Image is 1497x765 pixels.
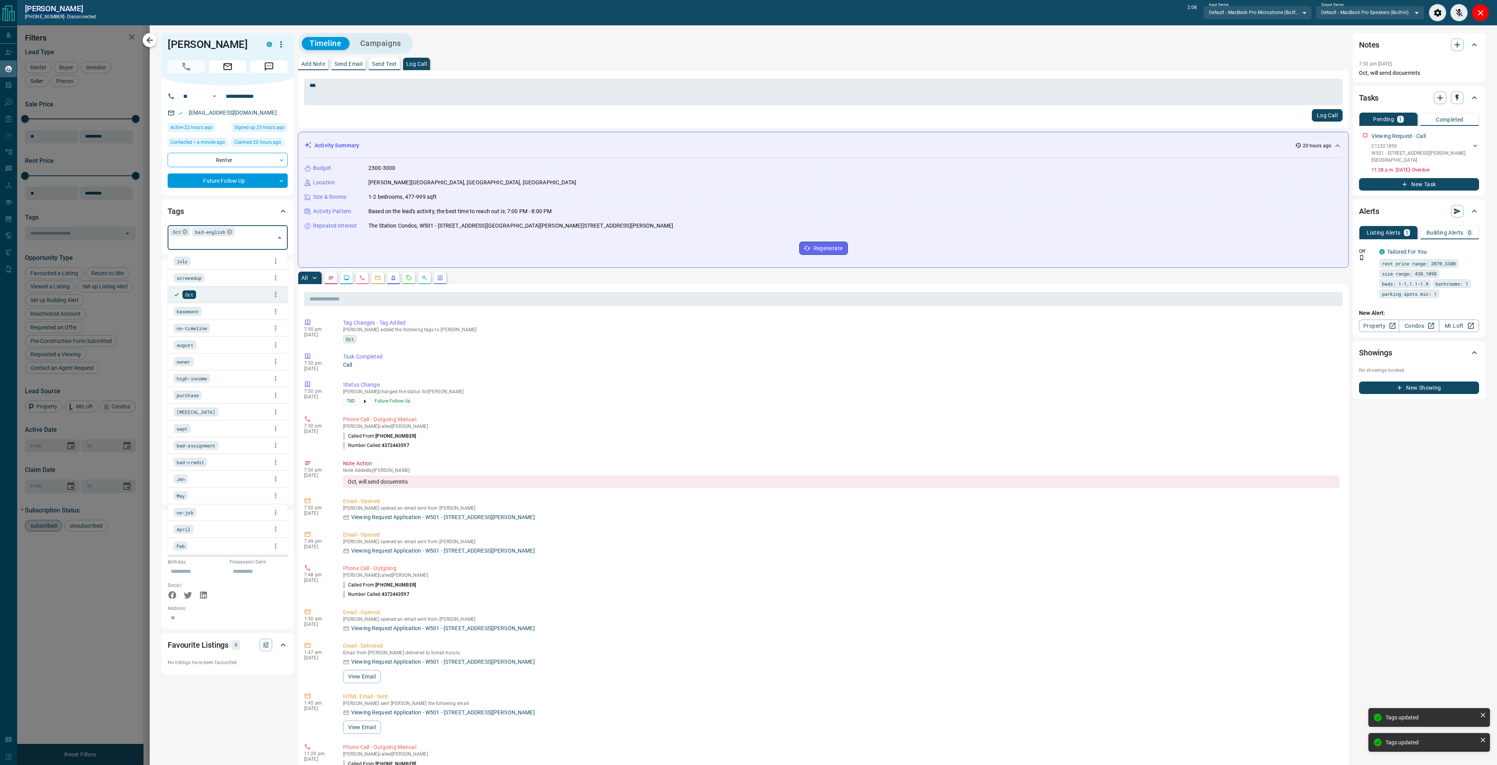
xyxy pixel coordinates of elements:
[1436,117,1463,122] p: Completed
[343,353,1340,361] p: Task Completed
[170,124,212,131] span: Active 22 hours ago
[304,706,331,711] p: [DATE]
[304,394,331,399] p: [DATE]
[304,473,331,478] p: [DATE]
[304,751,331,756] p: 11:29 pm
[168,38,255,51] h1: [PERSON_NAME]
[304,332,331,337] p: [DATE]
[1472,4,1489,21] div: Close
[1382,290,1437,298] span: parking spots min: 1
[304,650,331,655] p: 1:47 am
[390,275,396,281] svg: Listing Alerts
[1359,88,1479,107] div: Tasks
[382,443,409,448] span: 4372443597
[232,123,288,134] div: Mon Aug 11 2025
[1382,280,1428,288] span: beds: 1-1,1.1-1.9
[351,547,535,555] p: Viewing Request Application - W501 - [STREET_ADDRESS][PERSON_NAME]
[343,468,1340,473] p: Note Added by [PERSON_NAME]
[168,558,226,565] p: Birthday:
[304,327,331,332] p: 7:50 pm
[234,124,285,131] span: Signed up 23 hours ago
[178,110,183,116] svg: Email Valid
[359,275,365,281] svg: Calls
[343,617,1340,622] p: [PERSON_NAME] opened an email sent from [PERSON_NAME]
[343,361,1340,369] p: Call
[1359,178,1479,191] button: New Task
[168,659,288,666] p: No listings have been favourited
[1399,117,1402,122] p: 1
[1382,260,1456,267] span: rent price range: 2070,3300
[170,228,190,236] div: Oct
[343,608,1340,617] p: Email - Opened
[1371,150,1471,164] p: W501 - [STREET_ADDRESS][PERSON_NAME] , [GEOGRAPHIC_DATA]
[351,708,535,717] p: Viewing Request Application - W501 - [STREET_ADDRESS][PERSON_NAME]
[1303,142,1331,149] p: 20 hours ago
[351,624,535,632] p: Viewing Request Application - W501 - [STREET_ADDRESS][PERSON_NAME]
[1359,248,1375,255] p: Off
[368,164,395,172] p: 2300-3000
[1371,166,1479,173] p: 11:28 p.m. [DATE] - Overdue
[304,578,331,583] p: [DATE]
[1359,92,1378,104] h2: Tasks
[368,207,552,216] p: Based on the lead's activity, the best time to reach out is: 7:00 PM - 8:00 PM
[343,442,409,449] p: Number Called:
[346,335,354,343] span: Oct
[1316,6,1424,19] div: Default - MacBook Pro Speakers (Built-in)
[1450,4,1468,21] div: Unmute
[1367,230,1401,235] p: Listing Alerts
[173,228,181,236] span: Oct
[1359,346,1392,359] h2: Showings
[343,642,1340,650] p: Email - Delivered
[177,307,199,315] span: basement
[343,751,1340,757] p: [PERSON_NAME] called [PERSON_NAME]
[1435,280,1468,288] span: bathrooms: 1
[1359,343,1479,362] div: Showings
[195,228,225,236] span: bad-english
[177,408,216,416] span: [MEDICAL_DATA]
[313,193,347,201] p: Size & Rooms
[1371,141,1479,165] div: C12321859W501 - [STREET_ADDRESS][PERSON_NAME],[GEOGRAPHIC_DATA]
[168,60,205,73] span: Call
[177,492,185,500] span: May
[177,458,204,466] span: bad-credit
[209,60,246,73] span: Email
[304,423,331,429] p: 7:50 pm
[177,425,188,433] span: sept
[304,544,331,549] p: [DATE]
[1405,230,1409,235] p: 1
[343,381,1340,389] p: Status Change
[313,164,331,172] p: Budget
[168,153,288,167] div: Renter
[372,61,397,67] p: Send Text
[1426,230,1463,235] p: Building Alerts
[343,670,381,683] button: View Email
[301,275,308,281] p: All
[343,424,1340,429] p: [PERSON_NAME] called [PERSON_NAME]
[1359,309,1479,317] p: New Alert:
[177,341,193,349] span: august
[382,592,409,597] span: 4372443597
[1429,4,1446,21] div: Audio Settings
[352,37,409,50] button: Campaigns
[1468,230,1471,235] p: 0
[168,605,288,612] p: Address:
[1359,61,1392,67] p: 7:50 pm [DATE]
[177,475,185,483] span: Jan
[177,324,207,332] span: no-timeline
[304,616,331,622] p: 1:50 am
[189,110,277,116] a: [EMAIL_ADDRESS][DOMAIN_NAME]
[177,509,193,516] span: no-job
[1382,270,1437,277] span: size range: 430,1098
[168,639,228,651] h2: Favourite Listings
[250,60,288,73] span: Message
[177,542,185,550] span: Feb
[343,650,1340,655] p: Email from [PERSON_NAME] delivered to İsmail Kurulu
[343,743,1340,751] p: Phone Call - Outgoing Manual
[347,397,355,405] span: TBD
[1359,39,1379,51] h2: Notes
[230,558,288,565] p: Possession Date:
[1359,35,1479,54] div: Notes
[375,397,411,405] span: Future Follow Up
[343,505,1340,511] p: [PERSON_NAME] opened an email sent from [PERSON_NAME]
[304,366,331,371] p: [DATE]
